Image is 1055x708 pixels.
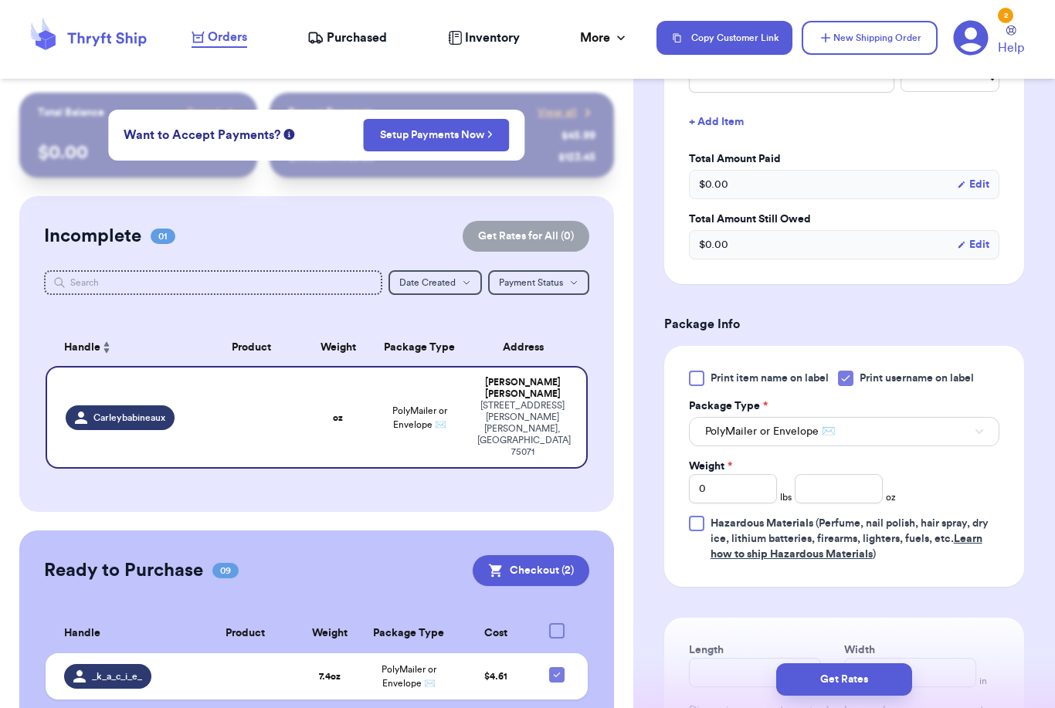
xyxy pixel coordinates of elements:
button: Edit [957,237,989,252]
button: PolyMailer or Envelope ✉️ [689,417,999,446]
label: Total Amount Paid [689,151,999,167]
strong: oz [333,413,343,422]
span: Handle [64,625,100,642]
span: Print item name on label [711,371,829,386]
a: Inventory [448,29,520,47]
span: Orders [208,28,247,46]
label: Weight [689,459,732,474]
a: Help [998,25,1024,57]
th: Package Type [371,329,468,366]
a: Purchased [307,29,387,47]
button: Checkout (2) [473,555,589,586]
a: Payout [187,105,239,120]
span: Help [998,39,1024,57]
th: Weight [298,614,361,653]
button: New Shipping Order [802,21,938,55]
span: Print username on label [860,371,974,386]
div: [STREET_ADDRESS][PERSON_NAME] [PERSON_NAME] , [GEOGRAPHIC_DATA] 75071 [477,400,568,458]
span: Purchased [327,29,387,47]
button: Date Created [388,270,482,295]
span: 09 [212,563,239,578]
span: _k_a_c_i_e_ [92,670,142,683]
span: Hazardous Materials [711,518,813,529]
button: + Add Item [683,105,1006,139]
button: Payment Status [488,270,589,295]
span: $ 0.00 [699,177,728,192]
span: Payment Status [499,278,563,287]
th: Product [197,329,305,366]
h2: Incomplete [44,224,141,249]
button: Sort ascending [100,338,113,357]
th: Weight [306,329,371,366]
span: View all [538,105,577,120]
th: Address [468,329,588,366]
span: oz [886,491,896,503]
span: Inventory [465,29,520,47]
div: 2 [998,8,1013,23]
th: Product [193,614,298,653]
button: Get Rates [776,663,912,696]
span: (Perfume, nail polish, hair spray, dry ice, lithium batteries, firearms, lighters, fuels, etc. ) [711,518,989,560]
h3: Package Info [664,315,1024,334]
span: $ 4.61 [484,672,507,681]
span: Want to Accept Payments? [124,126,280,144]
div: $ 45.99 [561,128,595,144]
span: PolyMailer or Envelope ✉️ [705,424,835,439]
span: PolyMailer or Envelope ✉️ [392,406,447,429]
div: More [580,29,629,47]
a: Setup Payments Now [380,127,494,143]
a: Orders [192,28,247,48]
label: Total Amount Still Owed [689,212,999,227]
th: Cost [456,614,535,653]
a: View all [538,105,595,120]
button: Copy Customer Link [656,21,792,55]
p: Total Balance [38,105,104,120]
span: Date Created [399,278,456,287]
h2: Ready to Purchase [44,558,203,583]
button: Edit [957,177,989,192]
span: lbs [780,491,792,503]
label: Length [689,642,724,658]
span: Handle [64,340,100,356]
label: Width [844,642,875,658]
input: Search [44,270,382,295]
span: PolyMailer or Envelope ✉️ [382,665,436,688]
label: Package Type [689,398,768,414]
span: 01 [151,229,175,244]
span: $ 0.00 [699,237,728,252]
strong: 7.4 oz [319,672,341,681]
span: Payout [187,105,220,120]
button: Get Rates for All (0) [463,221,589,252]
button: Setup Payments Now [364,119,510,151]
p: Recent Payments [288,105,374,120]
th: Package Type [361,614,456,653]
p: $ 0.00 [38,141,239,165]
div: $ 123.45 [558,150,595,165]
span: Carleybabineaux [93,412,165,424]
a: 2 [953,20,989,56]
div: [PERSON_NAME] [PERSON_NAME] [477,377,568,400]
